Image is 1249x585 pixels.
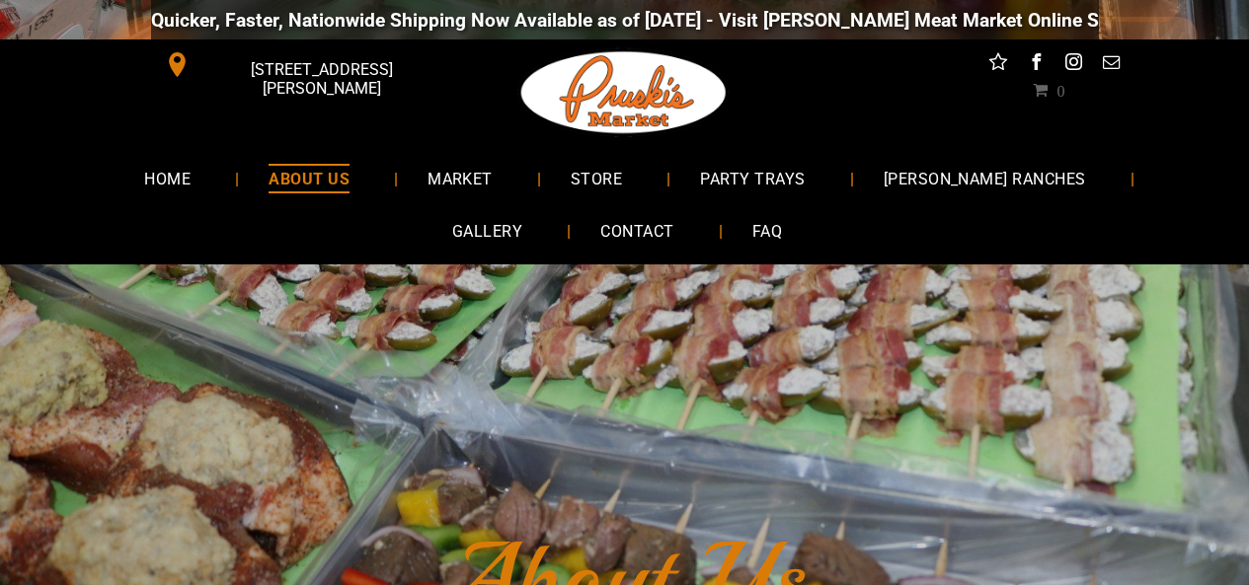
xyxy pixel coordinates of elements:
a: instagram [1060,49,1086,80]
span: [STREET_ADDRESS][PERSON_NAME] [194,50,448,108]
a: [STREET_ADDRESS][PERSON_NAME] [151,49,453,80]
a: MARKET [398,152,522,204]
a: email [1098,49,1124,80]
a: facebook [1023,49,1049,80]
img: Pruski-s+Market+HQ+Logo2-1920w.png [517,39,731,146]
a: GALLERY [423,205,552,257]
a: ABOUT US [239,152,379,204]
a: [PERSON_NAME] RANCHES [854,152,1116,204]
a: PARTY TRAYS [670,152,834,204]
a: Social network [985,49,1011,80]
span: 0 [1056,82,1064,98]
a: STORE [541,152,652,204]
a: CONTACT [571,205,703,257]
a: FAQ [723,205,812,257]
a: HOME [115,152,220,204]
